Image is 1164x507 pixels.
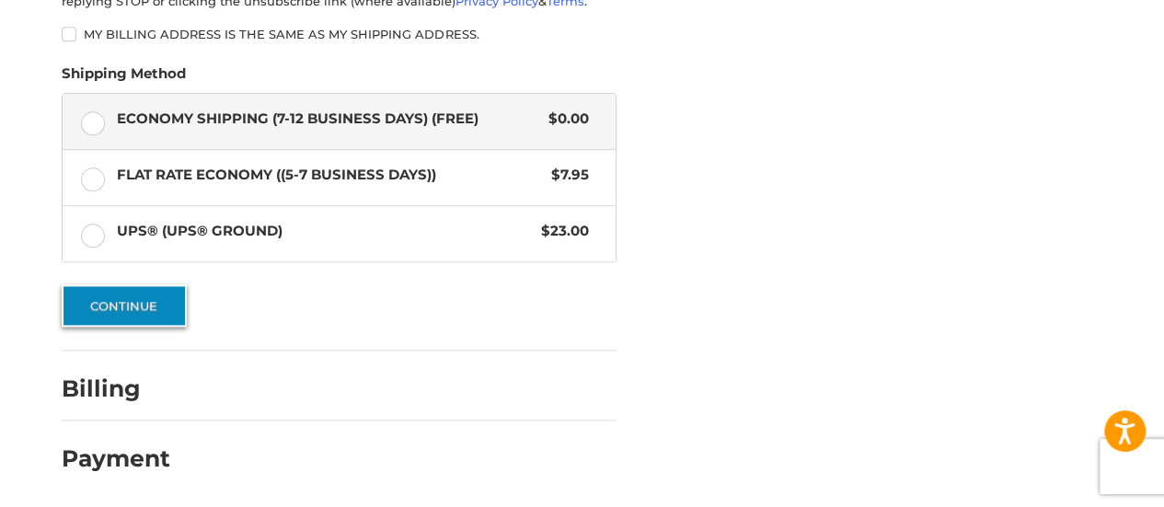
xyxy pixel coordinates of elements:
[539,109,589,130] span: $0.00
[542,165,589,186] span: $7.95
[117,221,533,242] span: UPS® (UPS® Ground)
[62,444,170,473] h2: Payment
[62,374,169,403] h2: Billing
[62,27,617,41] label: My billing address is the same as my shipping address.
[532,221,589,242] span: $23.00
[62,63,186,93] legend: Shipping Method
[117,165,543,186] span: Flat Rate Economy ((5-7 Business Days))
[62,284,187,327] button: Continue
[117,109,540,130] span: Economy Shipping (7-12 Business Days) (Free)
